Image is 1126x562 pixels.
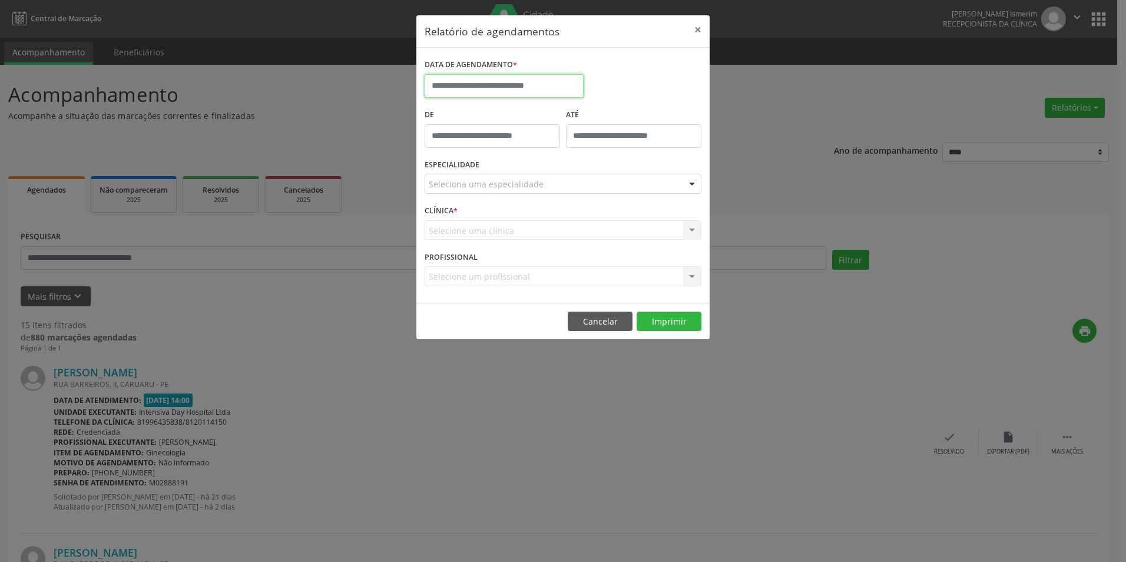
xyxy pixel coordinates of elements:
label: PROFISSIONAL [425,248,478,266]
button: Imprimir [637,312,701,332]
label: CLÍNICA [425,202,458,220]
label: DATA DE AGENDAMENTO [425,56,517,74]
label: ATÉ [566,106,701,124]
label: ESPECIALIDADE [425,156,479,174]
label: De [425,106,560,124]
button: Cancelar [568,312,632,332]
button: Close [686,15,710,44]
h5: Relatório de agendamentos [425,24,559,39]
span: Seleciona uma especialidade [429,178,544,190]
